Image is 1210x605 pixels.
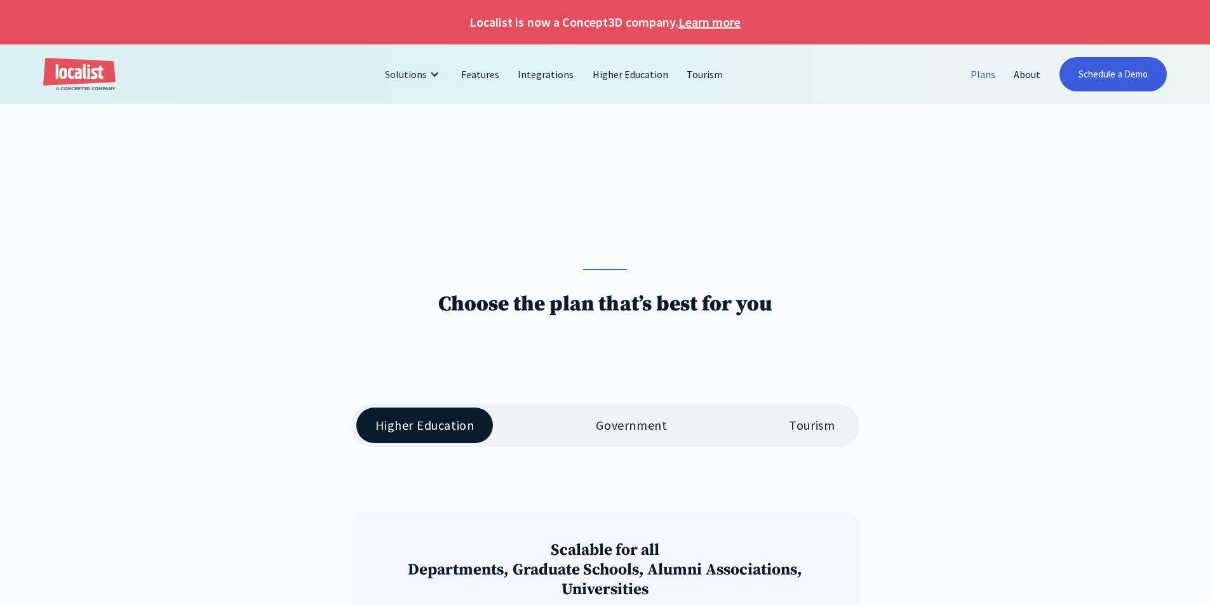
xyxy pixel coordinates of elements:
div: Tourism [789,418,835,433]
div: Government [596,418,667,433]
div: Solutions [375,59,452,90]
div: Higher Education [375,418,474,433]
a: About [1005,59,1050,90]
a: Tourism [678,59,732,90]
a: Schedule a Demo [1059,57,1167,91]
a: Higher Education [584,59,678,90]
a: Features [452,59,509,90]
div: Solutions [385,67,427,82]
a: Learn more [678,13,741,32]
h1: Choose the plan that’s best for you [438,291,772,317]
a: Integrations [509,59,583,90]
h3: Scalable for all Departments, Graduate Schools, Alumni Associations, Universities [373,540,838,599]
a: Plans [962,59,1005,90]
a: home [43,58,116,91]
